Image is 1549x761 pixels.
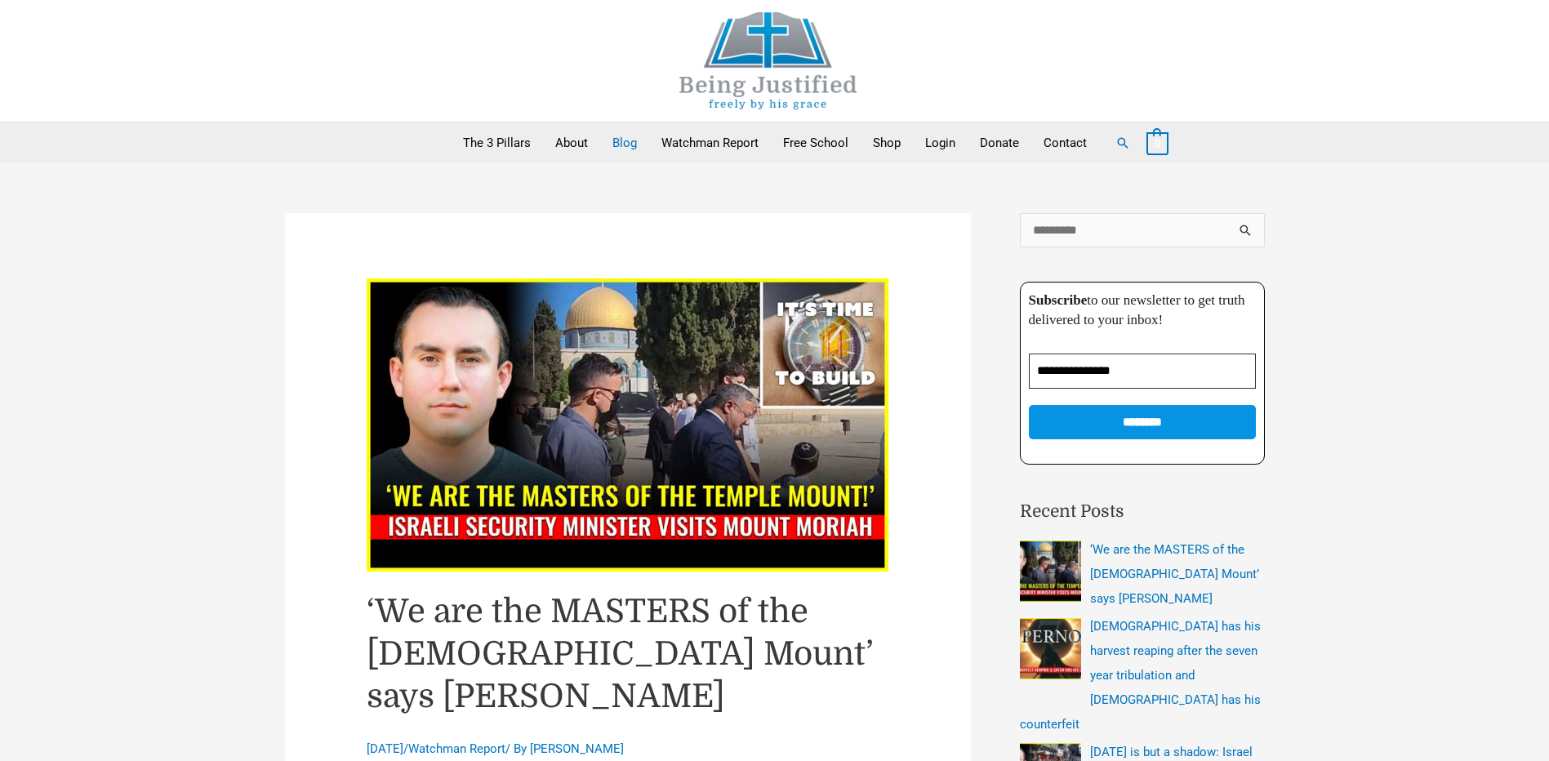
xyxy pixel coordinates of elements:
div: / / By [367,741,889,759]
span: 0 [1155,137,1160,149]
nav: Primary Site Navigation [451,122,1099,163]
a: Read: ‘We are the MASTERS of the Temple Mount’ says Ben-Gvir [367,417,889,432]
a: View Shopping Cart, empty [1146,136,1168,150]
a: Login [913,122,968,163]
span: to our newsletter to get truth delivered to your inbox! [1029,292,1245,327]
a: ‘We are the MASTERS of the [DEMOGRAPHIC_DATA] Mount’ says [PERSON_NAME] [1090,542,1259,606]
a: Watchman Report [649,122,771,163]
span: [DATE] [367,741,403,756]
a: About [543,122,600,163]
img: Being Justified [646,12,891,109]
a: Blog [600,122,649,163]
a: Donate [968,122,1031,163]
strong: Subscribe [1029,292,1088,308]
a: Search button [1115,136,1130,150]
a: Free School [771,122,861,163]
h2: Recent Posts [1020,499,1265,525]
a: [DEMOGRAPHIC_DATA] has his harvest reaping after the seven year tribulation and [DEMOGRAPHIC_DATA... [1020,619,1261,732]
a: [PERSON_NAME] [530,741,624,756]
a: Contact [1031,122,1099,163]
a: Shop [861,122,913,163]
a: The 3 Pillars [451,122,543,163]
a: Watchman Report [408,741,505,756]
a: ‘We are the MASTERS of the [DEMOGRAPHIC_DATA] Mount’ says [PERSON_NAME] [367,593,873,715]
input: Email Address * [1029,354,1256,389]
